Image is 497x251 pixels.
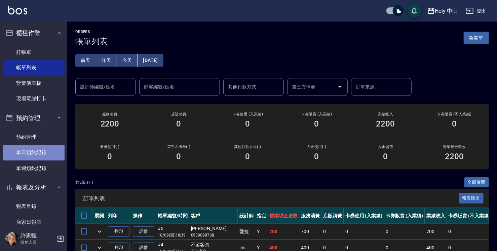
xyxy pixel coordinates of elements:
h3: 2200 [101,119,119,129]
th: 展開 [93,208,106,224]
p: 0939098788 [191,232,236,238]
th: 帳單編號/時間 [156,208,189,224]
td: 愛拉 [238,224,255,240]
th: 指定 [255,208,268,224]
h3: 0 [314,119,319,129]
h2: 卡券使用 (入業績) [221,112,274,116]
a: 報表目錄 [3,199,65,214]
h3: 0 [383,152,388,161]
td: 700 [425,224,447,240]
td: 0 [447,224,492,240]
h2: 卡券販賣 (入業績) [290,112,343,116]
button: [DATE] [138,54,163,67]
td: Y [255,224,268,240]
button: 新開單 [464,32,489,44]
h3: 0 [177,119,181,129]
h3: 2200 [376,119,395,129]
h3: 0 [177,152,181,161]
h3: 2200 [445,152,464,161]
th: 客戶 [189,208,238,224]
img: Person [5,232,19,246]
a: 帳單列表 [3,60,65,75]
h5: 許家甄 [21,232,55,239]
h2: 卡券使用(-) [83,145,136,149]
span: 訂單列表 [83,195,459,202]
h2: 入金儲值 [359,145,412,149]
button: 櫃檯作業 [3,24,65,42]
th: 列印 [106,208,131,224]
th: 服務消費 [299,208,321,224]
p: 服務人員 [21,239,55,245]
h3: 帳單列表 [75,37,108,46]
h3: 0 [108,152,112,161]
th: 業績收入 [425,208,447,224]
button: 報表匯出 [459,193,484,204]
button: 全部展開 [464,177,489,188]
td: 0 [384,224,425,240]
p: 共 5 筆, 1 / 1 [75,179,94,185]
th: 卡券販賣 (不入業績) [447,208,492,224]
th: 卡券販賣 (入業績) [384,208,425,224]
h2: 入金使用(-) [290,145,343,149]
th: 營業現金應收 [268,208,300,224]
a: 預約管理 [3,129,65,145]
h2: 業績收入 [359,112,412,116]
h2: 店販消費 [152,112,205,116]
button: 預約管理 [3,109,65,127]
a: 詳情 [133,226,154,237]
h2: 營業現金應收 [428,145,481,149]
h3: 0 [245,119,250,129]
h2: 卡券販賣 (不入業績) [428,112,481,116]
button: Open [335,81,345,92]
a: 店家日報表 [3,214,65,230]
h2: 其他付款方式(-) [221,145,274,149]
th: 店販消費 [321,208,344,224]
td: 0 [321,224,344,240]
a: 打帳單 [3,44,65,60]
h2: ORDERS [75,30,108,34]
a: 現場電腦打卡 [3,91,65,106]
div: Holy 中山 [435,7,458,15]
a: 報表匯出 [459,195,484,201]
img: Logo [8,6,27,14]
td: #5 [156,224,189,240]
button: 報表及分析 [3,179,65,196]
button: 登出 [463,5,489,17]
h2: 第三方卡券(-) [152,145,205,149]
button: expand row [94,226,105,237]
h3: 0 [245,152,250,161]
button: 昨天 [96,54,117,67]
h3: 服務消費 [83,112,136,116]
th: 卡券使用 (入業績) [344,208,384,224]
a: 單週預約紀錄 [3,160,65,176]
button: 列印 [108,226,129,237]
button: 前天 [75,54,96,67]
th: 操作 [131,208,156,224]
p: 10/09 (四) 18:39 [158,232,188,238]
td: 0 [344,224,384,240]
button: save [408,4,421,17]
div: [PERSON_NAME] [191,225,236,232]
a: 營業儀表板 [3,75,65,91]
td: 700 [268,224,300,240]
div: 不留客資 [191,241,236,248]
h3: 0 [314,152,319,161]
a: 新開單 [464,34,489,41]
button: Holy 中山 [424,4,461,18]
th: 設計師 [238,208,255,224]
button: 今天 [117,54,138,67]
td: 700 [299,224,321,240]
a: 單日預約紀錄 [3,145,65,160]
h3: 0 [452,119,457,129]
